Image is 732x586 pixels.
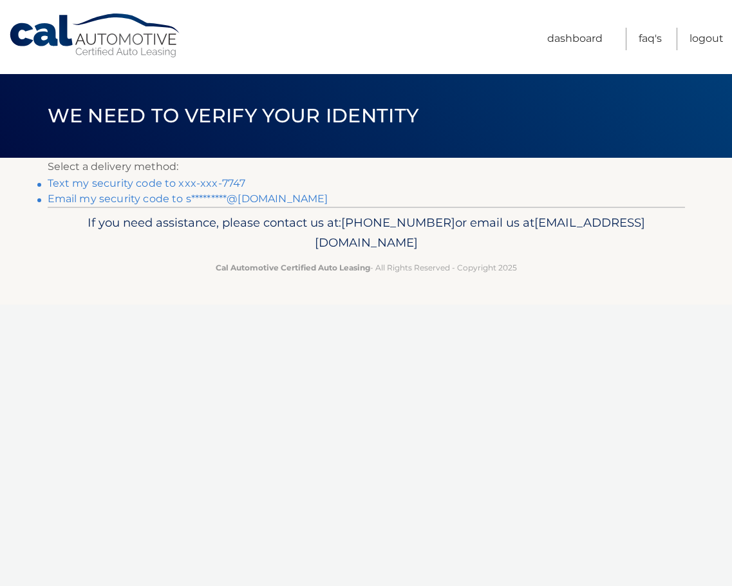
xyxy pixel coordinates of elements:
[8,13,182,59] a: Cal Automotive
[216,263,370,272] strong: Cal Automotive Certified Auto Leasing
[690,28,724,50] a: Logout
[341,215,455,230] span: [PHONE_NUMBER]
[48,104,419,128] span: We need to verify your identity
[639,28,662,50] a: FAQ's
[547,28,603,50] a: Dashboard
[48,177,246,189] a: Text my security code to xxx-xxx-7747
[56,213,677,254] p: If you need assistance, please contact us at: or email us at
[48,193,328,205] a: Email my security code to s*********@[DOMAIN_NAME]
[48,158,685,176] p: Select a delivery method:
[56,261,677,274] p: - All Rights Reserved - Copyright 2025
